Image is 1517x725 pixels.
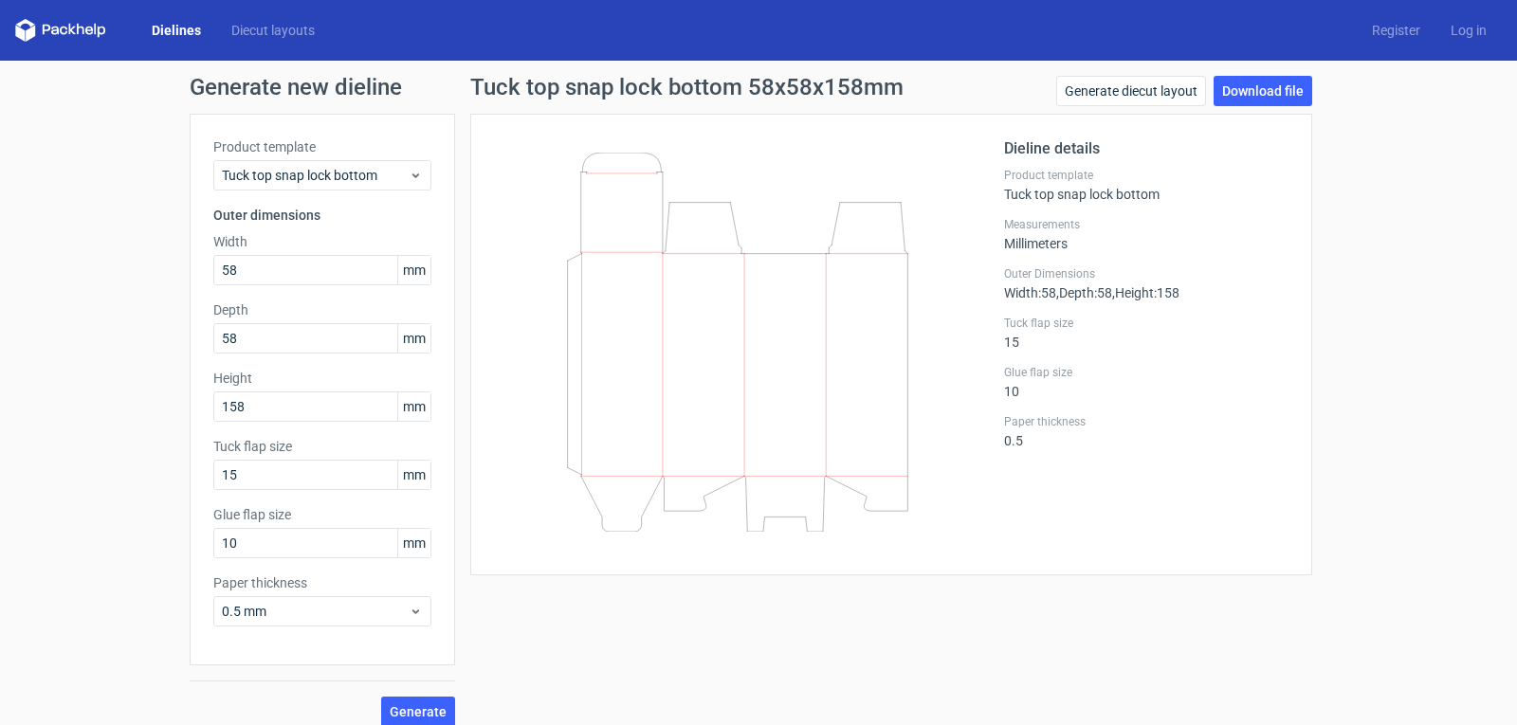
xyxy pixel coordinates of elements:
[1004,266,1289,281] label: Outer Dimensions
[216,21,330,40] a: Diecut layouts
[1004,365,1289,399] div: 10
[1004,414,1289,429] label: Paper thickness
[470,76,904,99] h1: Tuck top snap lock bottom 58x58x158mm
[1056,76,1206,106] a: Generate diecut layout
[137,21,216,40] a: Dielines
[1435,21,1502,40] a: Log in
[1357,21,1435,40] a: Register
[1004,217,1289,232] label: Measurements
[190,76,1327,99] h1: Generate new dieline
[213,232,431,251] label: Width
[1112,285,1179,300] span: , Height : 158
[213,573,431,592] label: Paper thickness
[1004,137,1289,160] h2: Dieline details
[1004,316,1289,331] label: Tuck flap size
[1004,365,1289,380] label: Glue flap size
[1004,316,1289,350] div: 15
[1004,217,1289,251] div: Millimeters
[1004,414,1289,448] div: 0.5
[213,137,431,156] label: Product template
[1004,168,1289,183] label: Product template
[1214,76,1312,106] a: Download file
[397,529,430,557] span: mm
[397,461,430,489] span: mm
[213,206,431,225] h3: Outer dimensions
[1004,168,1289,202] div: Tuck top snap lock bottom
[213,437,431,456] label: Tuck flap size
[1004,285,1056,300] span: Width : 58
[390,705,447,718] span: Generate
[213,369,431,388] label: Height
[1056,285,1112,300] span: , Depth : 58
[213,505,431,524] label: Glue flap size
[397,392,430,421] span: mm
[222,166,409,185] span: Tuck top snap lock bottom
[213,300,431,319] label: Depth
[397,256,430,284] span: mm
[397,324,430,353] span: mm
[222,602,409,621] span: 0.5 mm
